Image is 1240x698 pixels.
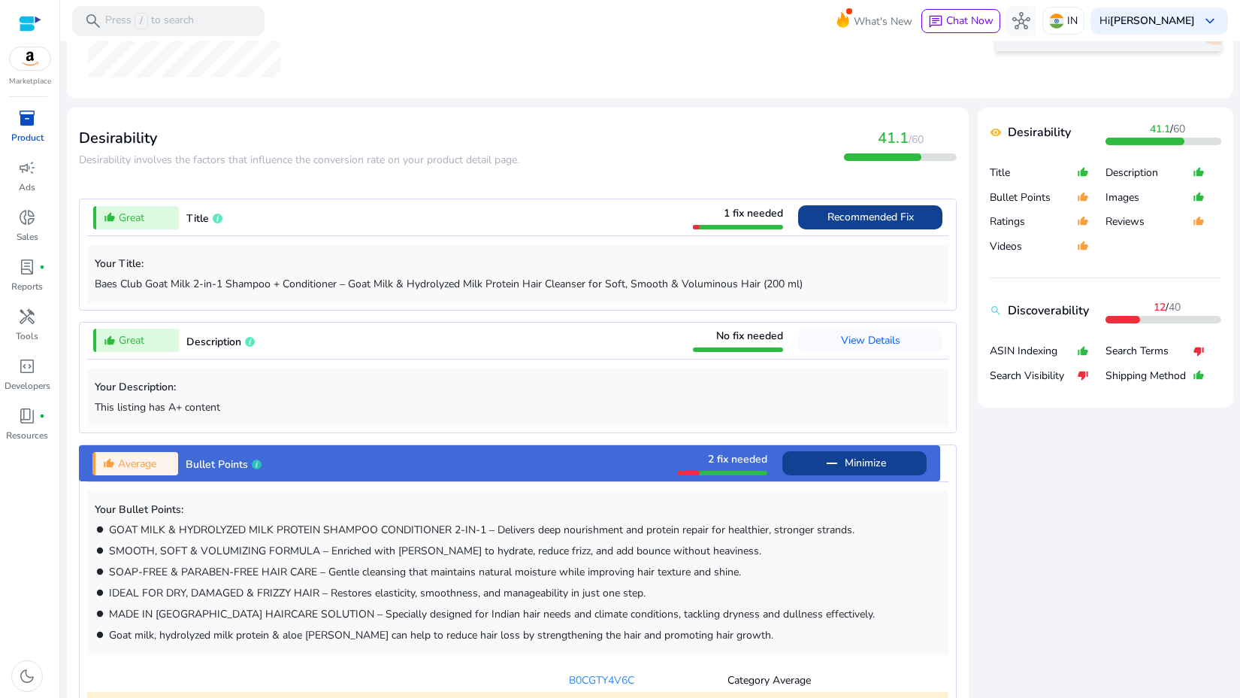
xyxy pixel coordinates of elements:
[1105,214,1193,229] p: Reviews
[990,190,1077,205] p: Bullet Points
[119,210,144,226] span: Great
[9,76,51,87] p: Marketplace
[19,181,35,194] p: Ads
[1150,122,1185,136] span: /
[1193,363,1205,388] mat-icon: thumb_up_alt
[18,258,36,276] span: lab_profile
[11,131,44,144] p: Product
[95,399,941,415] p: This listing has A+ content
[109,565,741,579] span: SOAP-FREE & PARABEN-FREE HAIR CARE – Gentle cleansing that maintains natural moisture while impro...
[1105,165,1193,181] p: Description
[105,13,194,29] p: Press to search
[798,205,942,229] button: Recommended Fix
[946,14,994,28] span: Chat Now
[1193,160,1205,185] mat-icon: thumb_up_alt
[1006,6,1036,36] button: hub
[1077,185,1089,210] mat-icon: thumb_up_alt
[1201,12,1219,30] span: keyboard_arrow_down
[1067,8,1078,34] p: IN
[1077,338,1089,363] mat-icon: thumb_up_alt
[118,456,156,472] span: Average
[708,452,767,466] span: 2 fix needed
[10,47,50,70] img: amazon.svg
[104,211,116,223] mat-icon: thumb_up_alt
[845,451,886,475] span: Minimize
[1110,14,1195,28] b: [PERSON_NAME]
[39,413,45,419] span: fiber_manual_record
[5,379,50,393] p: Developers
[84,12,102,30] span: search
[18,208,36,226] span: donut_small
[827,210,914,224] span: Recommended Fix
[518,672,685,688] div: B0CGTY4V6C
[95,276,941,292] p: Baes Club Goat Milk 2-in-1 Shampoo + Conditioner – Goat Milk & Hydrolyzed Milk Protein Hair Clean...
[1169,300,1181,314] span: 40
[109,607,875,621] span: MADE IN [GEOGRAPHIC_DATA] HAIRCARE SOLUTION – Specially designed for Indian hair needs and climat...
[18,159,36,177] span: campaign
[17,230,38,244] p: Sales
[854,8,912,35] span: What's New
[990,344,1077,359] p: ASIN Indexing
[18,407,36,425] span: book_4
[782,451,927,475] button: Minimize
[909,132,924,147] span: /60
[95,504,941,517] h5: Your Bullet Points:
[1105,369,1193,384] p: Shipping Method
[724,206,783,220] span: 1 fix needed
[95,524,105,535] mat-icon: brightness_1
[1154,300,1166,314] b: 12
[921,9,1000,33] button: chatChat Now
[18,109,36,127] span: inventory_2
[186,457,248,472] span: Bullet Points
[95,630,105,640] mat-icon: brightness_1
[95,258,941,271] h5: Your Title:
[186,211,209,226] span: Title
[95,587,105,598] mat-icon: brightness_1
[1150,122,1170,136] b: 41.1
[798,329,942,353] button: View Details
[1049,14,1064,29] img: in.svg
[1105,344,1193,359] p: Search Terms
[186,335,241,349] span: Description
[95,608,105,619] mat-icon: brightness_1
[928,14,943,29] span: chat
[1077,363,1089,388] mat-icon: thumb_down_alt
[1099,16,1195,26] p: Hi
[79,153,519,167] span: Desirability involves the factors that influence the conversion rate on your product detail page.
[1105,190,1193,205] p: Images
[1077,234,1089,259] mat-icon: thumb_up_alt
[18,357,36,375] span: code_blocks
[18,667,36,685] span: dark_mode
[109,628,773,642] span: Goat milk, hydrolyzed milk protein & aloe [PERSON_NAME] can help to reduce hair loss by strengthe...
[990,214,1077,229] p: Ratings
[1012,12,1030,30] span: hub
[1077,160,1089,185] mat-icon: thumb_up_alt
[1008,123,1071,141] b: Desirability
[11,280,43,293] p: Reports
[16,329,38,343] p: Tools
[79,129,519,147] h3: Desirability
[1154,300,1181,314] span: /
[990,165,1077,181] p: Title
[95,545,105,556] mat-icon: brightness_1
[135,13,148,29] span: /
[104,335,116,347] mat-icon: thumb_up_alt
[685,672,853,688] div: Category Average
[39,264,45,270] span: fiber_manual_record
[878,128,909,148] span: 41.1
[841,333,900,347] span: View Details
[990,239,1077,254] p: Videos
[119,332,144,348] span: Great
[716,329,783,343] span: No fix needed
[823,454,841,472] mat-icon: remove
[1193,185,1205,210] mat-icon: thumb_up_alt
[109,523,854,537] span: GOAT MILK & HYDROLYZED MILK PROTEIN SHAMPOO CONDITIONER 2-IN-1 – Delivers deep nourishment and pr...
[1173,122,1185,136] span: 60
[990,369,1077,384] p: Search Visibility
[1008,302,1089,320] b: Discoverability
[1193,209,1205,234] mat-icon: thumb_up_alt
[6,429,48,442] p: Resources
[990,305,1002,317] mat-icon: search
[109,544,761,558] span: SMOOTH, SOFT & VOLUMIZING FORMULA – Enriched with [PERSON_NAME] to hydrate, reduce frizz, and add...
[1193,338,1205,363] mat-icon: thumb_down_alt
